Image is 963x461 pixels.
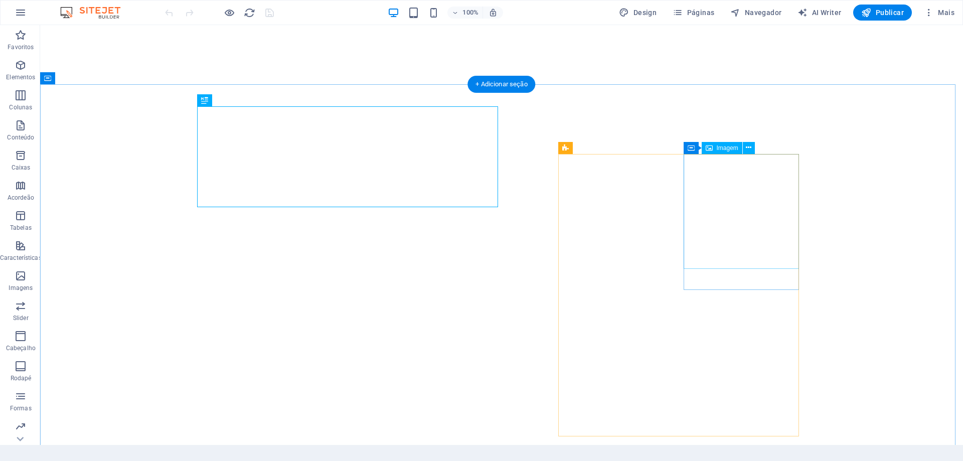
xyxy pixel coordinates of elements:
button: 100% [447,7,483,19]
div: Design (Ctrl+Alt+Y) [615,5,661,21]
span: Publicar [861,8,904,18]
button: Mais [920,5,958,21]
p: Slider [13,314,29,322]
img: Editor Logo [58,7,133,19]
p: Caixas [12,164,31,172]
span: Navegador [730,8,781,18]
button: reload [243,7,255,19]
span: Design [619,8,657,18]
p: Formas [10,404,32,412]
span: Páginas [673,8,714,18]
p: Colunas [9,103,32,111]
p: Rodapé [11,374,32,382]
p: Elementos [6,73,35,81]
button: Navegador [726,5,785,21]
button: Publicar [853,5,912,21]
button: AI Writer [793,5,845,21]
button: Clique aqui para sair do modo de visualização e continuar editando [223,7,235,19]
span: Mais [924,8,954,18]
span: Imagem [717,145,738,151]
i: Ao redimensionar, ajusta automaticamente o nível de zoom para caber no dispositivo escolhido. [489,8,498,17]
button: Design [615,5,661,21]
p: Cabeçalho [6,344,36,352]
p: Imagens [9,284,33,292]
p: Acordeão [8,194,34,202]
span: AI Writer [797,8,841,18]
h6: 100% [462,7,478,19]
p: Tabelas [10,224,32,232]
button: Páginas [669,5,718,21]
p: Favoritos [8,43,34,51]
div: + Adicionar seção [467,76,535,93]
i: Recarregar página [244,7,255,19]
p: Conteúdo [7,133,34,141]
